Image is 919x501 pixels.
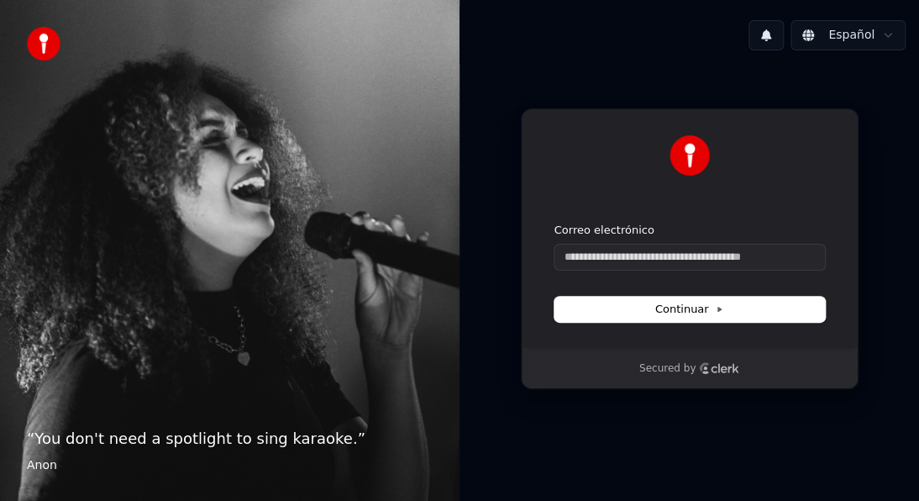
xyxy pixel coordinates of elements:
[27,427,433,451] p: “ You don't need a spotlight to sing karaoke. ”
[554,223,654,238] label: Correo electrónico
[655,302,724,317] span: Continuar
[670,135,710,176] img: Youka
[27,27,60,61] img: youka
[27,457,433,474] footer: Anon
[699,362,739,374] a: Clerk logo
[554,297,825,322] button: Continuar
[639,362,696,376] p: Secured by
